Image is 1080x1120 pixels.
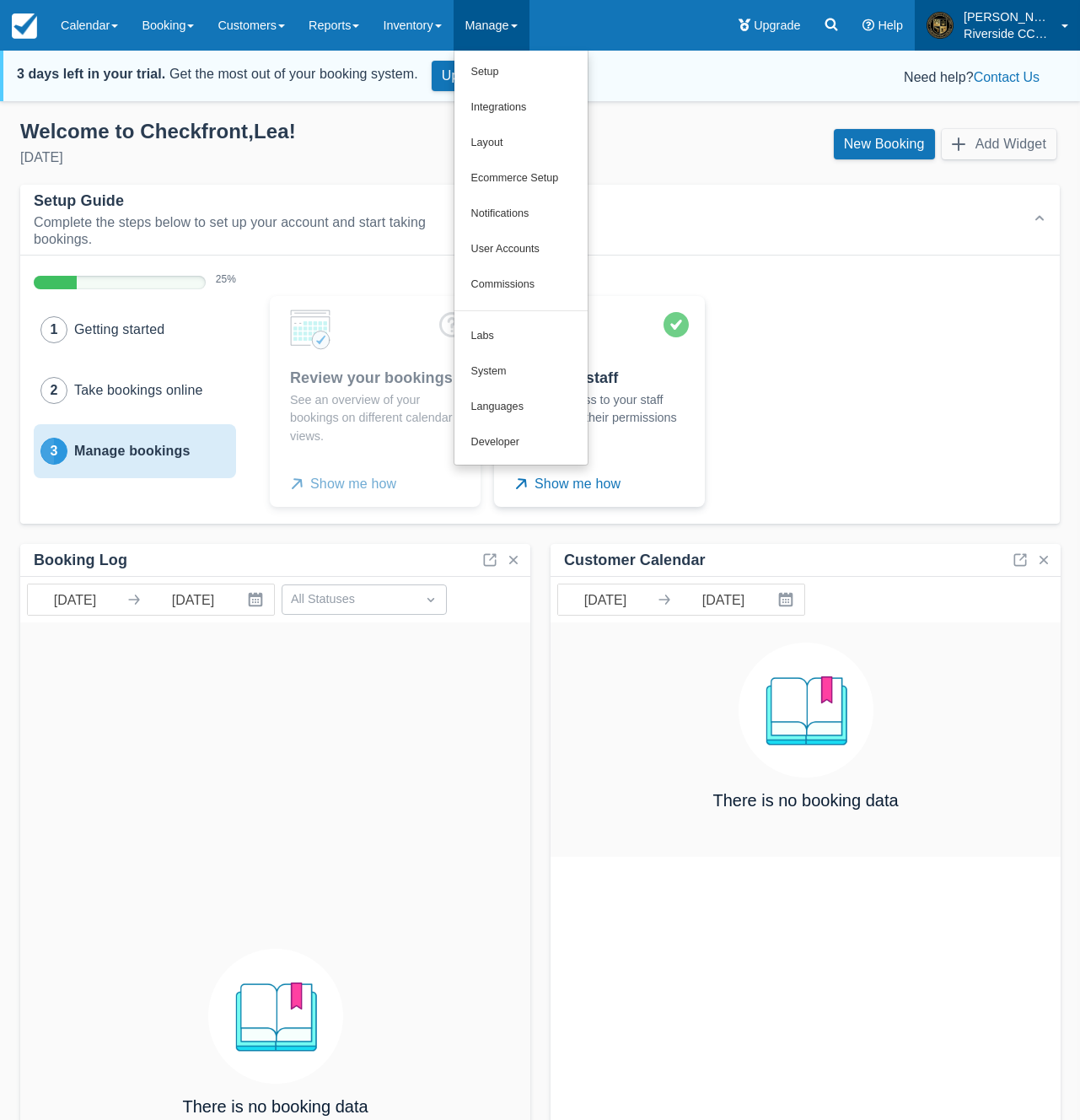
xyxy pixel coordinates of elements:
[40,438,67,465] div: 3
[28,584,122,615] input: Start Date
[454,51,588,466] ul: Manage
[454,90,588,126] a: Integrations
[964,8,1051,25] p: [PERSON_NAME] ([PERSON_NAME].[PERSON_NAME])
[20,119,527,144] div: Welcome to Checkfront , Lea !
[942,129,1056,159] button: Add Widget
[454,126,588,161] a: Layout
[454,161,588,197] a: Ecommerce Setup
[240,584,274,615] button: Interact with the calendar and add the check-in date for your trip.
[974,67,1040,88] button: Contact Us
[34,551,127,570] div: Booking Log
[432,61,557,91] a: Upgrade Account
[454,319,588,354] a: Labs
[964,25,1051,42] p: Riverside CCW Training
[34,424,236,478] button: 3Manage bookings
[878,19,903,32] span: Help
[584,67,1040,88] div: Need help?
[739,643,873,778] img: booking.png
[34,214,443,248] div: Complete the steps below to set up your account and start taking bookings.
[494,296,705,436] a: Add your staffProvide access to your staff and manage their permissions
[216,269,236,293] div: 25 %
[17,64,418,84] div: Get the most out of your booking system.
[422,591,439,608] span: Dropdown icon
[454,232,588,267] a: User Accounts
[514,391,685,428] p: Provide access to your staff and manage their permissions
[454,267,588,303] a: Commissions
[514,469,627,499] button: Show me how
[754,19,800,32] span: Upgrade
[34,363,236,417] button: 2Take bookings online
[34,303,236,357] button: 1Getting started
[454,425,588,460] a: Developer
[40,377,67,404] div: 2
[12,13,37,39] img: checkfront-main-nav-mini-logo.png
[208,949,343,1084] img: booking.png
[558,584,653,615] input: Start Date
[454,197,588,232] a: Notifications
[514,369,685,388] div: Add your staff
[564,551,706,570] div: Customer Calendar
[182,1097,368,1116] h4: There is no booking data
[927,12,954,39] img: A1
[454,354,588,390] a: System
[20,148,527,168] div: [DATE]
[511,469,621,499] span: Show me how
[40,316,67,343] div: 1
[771,584,804,615] button: Interact with the calendar and add the check-in date for your trip.
[712,791,898,810] h4: There is no booking data
[676,584,771,615] input: End Date
[454,55,588,90] a: Setup
[454,390,588,425] a: Languages
[834,129,935,159] a: New Booking
[862,19,874,31] i: Help
[17,67,165,81] strong: 3 days left in your trial.
[146,584,240,615] input: End Date
[34,191,124,211] div: Setup Guide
